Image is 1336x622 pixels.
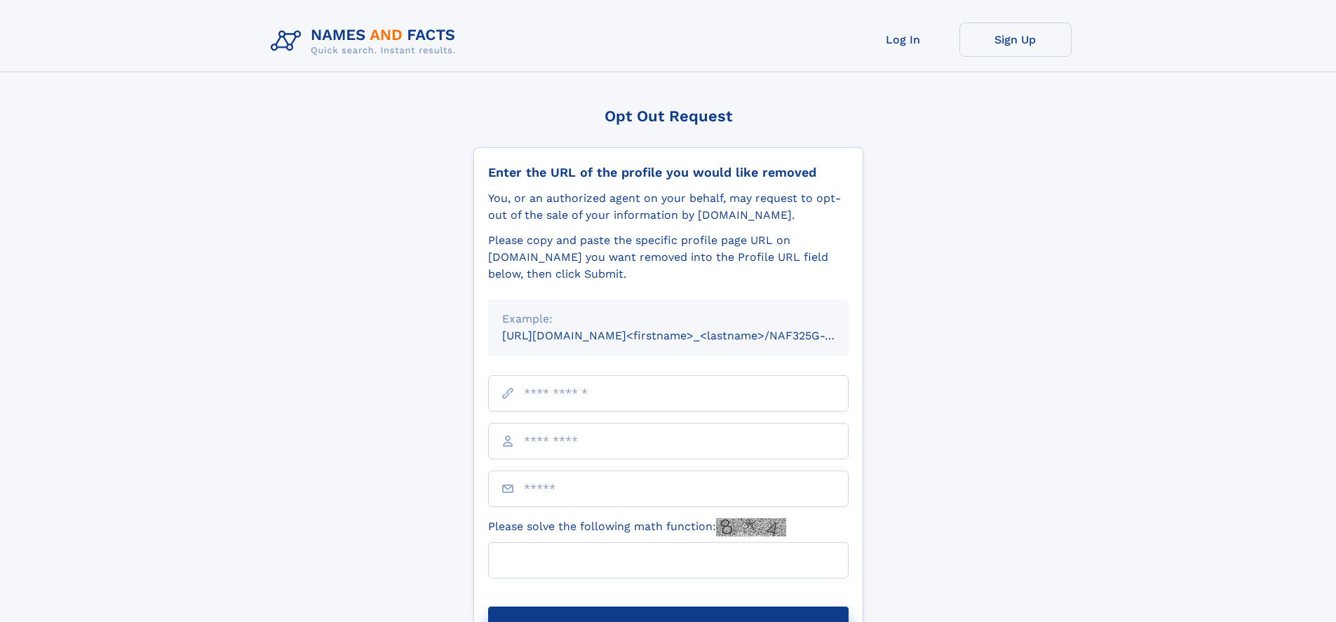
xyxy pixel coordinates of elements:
[488,518,786,536] label: Please solve the following math function:
[488,165,849,180] div: Enter the URL of the profile you would like removed
[959,22,1072,57] a: Sign Up
[502,311,835,327] div: Example:
[488,190,849,224] div: You, or an authorized agent on your behalf, may request to opt-out of the sale of your informatio...
[488,232,849,283] div: Please copy and paste the specific profile page URL on [DOMAIN_NAME] you want removed into the Pr...
[265,22,467,60] img: Logo Names and Facts
[473,107,863,125] div: Opt Out Request
[502,329,875,342] small: [URL][DOMAIN_NAME]<firstname>_<lastname>/NAF325G-xxxxxxxx
[847,22,959,57] a: Log In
